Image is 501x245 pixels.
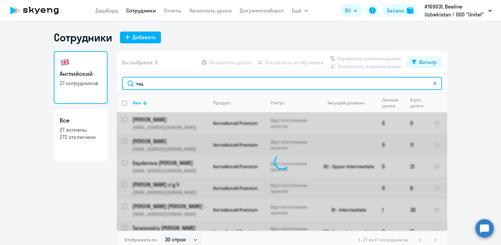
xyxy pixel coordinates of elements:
button: Фильтр [407,56,442,68]
a: Сотрудники [126,7,156,14]
div: Личные уроки [382,97,405,109]
div: Текущий уровень [327,100,365,106]
h3: Все [60,116,102,125]
div: Продукт [213,100,265,106]
div: Статус [271,100,315,106]
p: 272 отключено [60,133,102,141]
h1: Сотрудники [54,31,112,44]
div: Добавить [132,33,156,41]
button: RU [340,4,362,17]
h3: Английский [60,70,102,78]
div: Текущий уровень [321,100,376,106]
a: Документооборот [240,7,284,14]
a: Отчеты [164,7,181,14]
p: 27 сотрудников [60,79,102,87]
div: Имя [132,100,141,106]
span: Отображать по: [125,237,158,243]
button: Балансbalance [383,4,417,17]
img: balance [407,7,413,14]
span: 1 - 27 из 27 сотрудников [358,237,408,243]
div: Корп. уроки [410,97,429,109]
div: Продукт [213,100,231,106]
button: Добавить [120,32,161,43]
button: Ещё [292,4,308,17]
button: #169031, Beeline Uzbekistan / ООО "Unitel" [421,3,495,18]
p: 27 активны [60,126,102,133]
p: #169031, Beeline Uzbekistan / ООО "Unitel" [425,3,486,18]
span: RU [345,7,351,14]
div: Баланс [387,7,404,14]
div: Статус [271,100,285,106]
a: Английский27 сотрудников [54,51,108,104]
a: Все27 активны272 отключено [54,109,108,162]
img: english [60,57,70,68]
a: Дашборд [95,7,118,14]
div: Имя [132,100,208,106]
a: Начислить уроки [189,7,232,14]
input: Поиск по имени, email, продукту или статусу [122,77,442,90]
div: Личные уроки [382,97,400,109]
span: Вы выбрали: 0 [122,58,158,66]
div: Фильтр [419,58,437,66]
span: Ещё [292,7,302,14]
div: Корп. уроки [410,97,424,109]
